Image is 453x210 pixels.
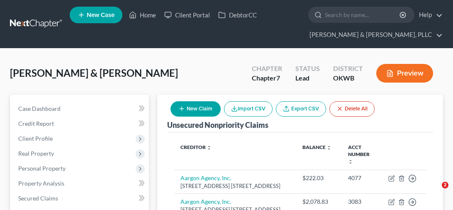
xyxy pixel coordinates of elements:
[12,116,149,131] a: Credit Report
[18,195,58,202] span: Secured Claims
[376,64,433,83] button: Preview
[18,180,64,187] span: Property Analysis
[329,101,375,117] button: Delete All
[170,101,221,117] button: New Claim
[305,27,443,42] a: [PERSON_NAME] & [PERSON_NAME], PLLC
[348,174,375,182] div: 4077
[12,176,149,191] a: Property Analysis
[348,159,353,164] i: unfold_more
[295,64,320,73] div: Status
[302,198,335,206] div: $2,078.83
[167,120,268,130] div: Unsecured Nonpriority Claims
[18,120,54,127] span: Credit Report
[18,150,54,157] span: Real Property
[252,64,282,73] div: Chapter
[180,144,212,150] a: Creditor unfold_more
[252,73,282,83] div: Chapter
[276,74,280,82] span: 7
[12,191,149,206] a: Secured Claims
[302,144,331,150] a: Balance unfold_more
[160,7,214,22] a: Client Portal
[302,174,335,182] div: $222.03
[180,198,231,205] a: Aargon Agency, Inc.
[333,64,363,73] div: District
[87,12,114,18] span: New Case
[18,165,66,172] span: Personal Property
[18,105,61,112] span: Case Dashboard
[207,145,212,150] i: unfold_more
[326,145,331,150] i: unfold_more
[348,144,370,164] a: Acct Number unfold_more
[425,182,445,202] iframe: Intercom live chat
[415,7,443,22] a: Help
[10,67,178,79] span: [PERSON_NAME] & [PERSON_NAME]
[125,7,160,22] a: Home
[18,135,53,142] span: Client Profile
[348,198,375,206] div: 3083
[12,101,149,116] a: Case Dashboard
[224,101,273,117] button: Import CSV
[276,101,326,117] a: Export CSV
[325,7,401,22] input: Search by name...
[180,182,289,190] div: [STREET_ADDRESS] [STREET_ADDRESS]
[214,7,261,22] a: DebtorCC
[442,182,448,188] span: 2
[295,73,320,83] div: Lead
[180,174,231,181] a: Aargon Agency, Inc.
[333,73,363,83] div: OKWB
